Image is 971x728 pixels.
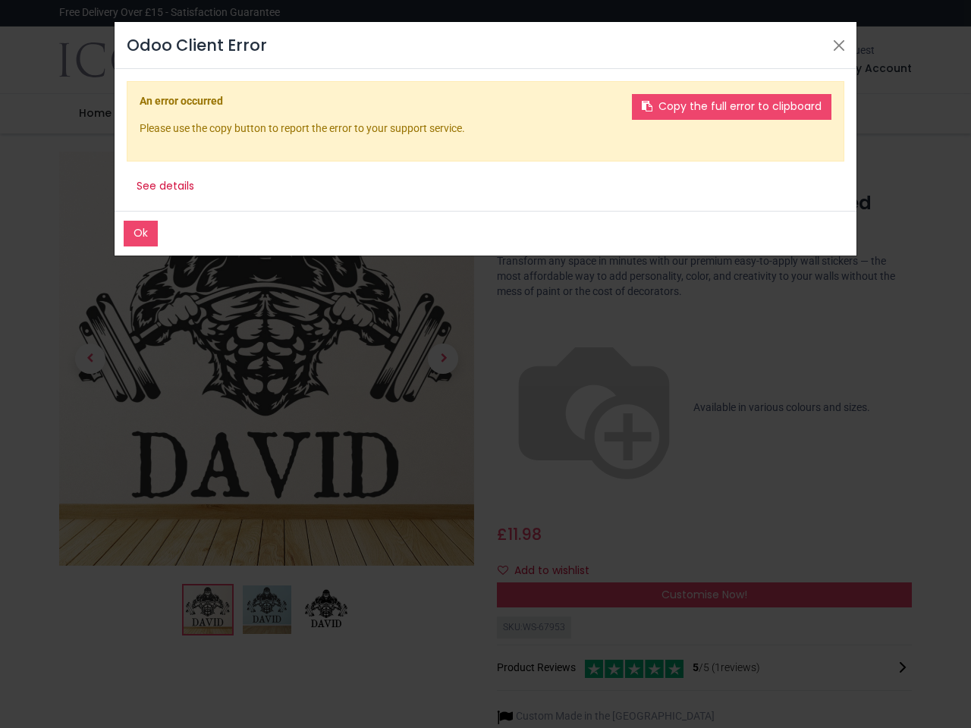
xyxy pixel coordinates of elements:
[124,221,158,246] button: Ok
[632,94,831,120] button: Copy the full error to clipboard
[828,34,850,57] button: Close
[140,121,831,136] p: Please use the copy button to report the error to your support service.
[127,174,204,199] button: See details
[140,95,223,107] b: An error occurred
[127,34,267,56] h4: Odoo Client Error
